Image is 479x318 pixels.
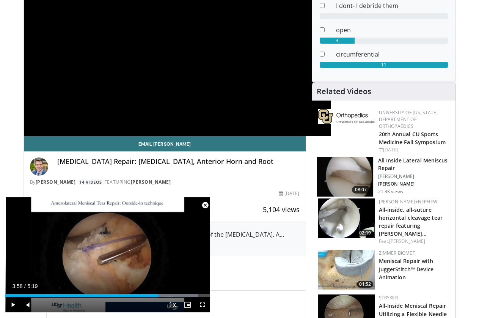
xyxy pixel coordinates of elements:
[131,179,171,185] a: [PERSON_NAME]
[317,87,371,96] h4: Related Videos
[36,179,76,185] a: [PERSON_NAME]
[5,297,20,312] button: Play
[378,157,451,172] h3: All Inside Lateral Meniscus Repair
[379,198,437,205] a: [PERSON_NAME]+Nephew
[378,189,403,195] p: 21.3K views
[379,250,415,256] a: Zimmer Biomet
[318,198,375,238] a: 02:19
[12,283,22,289] span: 3:58
[24,136,306,151] a: Email [PERSON_NAME]
[317,157,451,197] a: 08:07 All Inside Lateral Meniscus Repair [PERSON_NAME] [PERSON_NAME] 21.3K views
[57,157,300,166] h4: [MEDICAL_DATA] Repair: [MEDICAL_DATA], Anterior Horn and Root
[379,302,447,317] a: All-Inside Meniscal Repair Utilizing a Flexible Needle
[352,186,370,194] span: 08:07
[30,179,300,186] div: By FEATURING
[379,131,446,146] a: 20th Annual CU Sports Medicine Fall Symposium
[27,283,38,289] span: 5:19
[279,190,299,197] div: [DATE]
[180,297,195,312] button: Enable picture-in-picture mode
[20,297,36,312] button: Mute
[195,297,210,312] button: Fullscreen
[77,179,105,185] a: 14 Videos
[263,205,300,214] span: 5,104 views
[165,297,180,312] button: Playback Rate
[318,250,375,290] img: 50c219b3-c08f-4b6c-9bf8-c5ca6333d247.150x105_q85_crop-smart_upscale.jpg
[379,294,398,301] a: Stryker
[378,181,451,187] p: [PERSON_NAME]
[320,38,355,44] div: 3
[318,109,375,124] img: 355603a8-37da-49b6-856f-e00d7e9307d3.png.150x105_q85_autocrop_double_scale_upscale_version-0.2.png
[379,206,443,237] a: All-inside, all-suture horizontal cleavage tear repair featuring [PERSON_NAME]…
[389,238,425,244] a: [PERSON_NAME]
[318,250,375,290] a: 01:52
[357,230,373,236] span: 02:19
[379,257,434,280] a: Meniscal Repair with JuggerStitch™ Device Animation
[357,281,373,288] span: 01:52
[5,197,210,313] video-js: Video Player
[379,109,438,129] a: University of [US_STATE] Department of Orthopaedics
[198,197,213,213] button: Close
[330,25,454,35] dd: open
[318,198,375,238] img: 173c071b-399e-4fbc-8156-5fdd8d6e2d0e.150x105_q85_crop-smart_upscale.jpg
[317,157,373,197] img: heCDP4pTuni5z6vX4xMDoxOjA4MTsiGN.150x105_q85_crop-smart_upscale.jpg
[5,294,210,297] div: Progress Bar
[330,1,454,10] dd: I dont- I debride them
[320,62,448,68] div: 11
[24,283,26,289] span: /
[379,238,449,245] div: Feat.
[379,146,449,153] div: [DATE]
[30,157,48,176] img: Avatar
[330,50,454,59] dd: circumferential
[378,173,451,179] p: [PERSON_NAME]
